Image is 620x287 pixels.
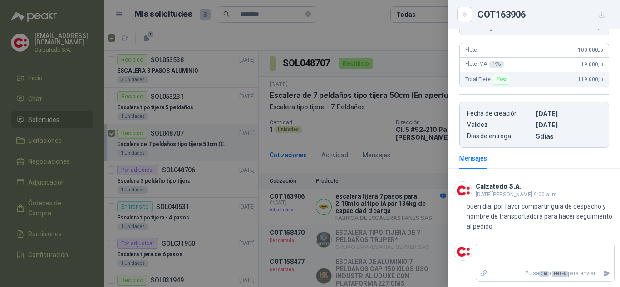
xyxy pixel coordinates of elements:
div: Mensajes [459,153,487,163]
p: Validez [467,121,532,129]
span: ENTER [552,271,568,277]
span: Ctrl [539,271,549,277]
span: ,00 [598,48,603,53]
div: 19 % [489,61,505,68]
span: ,00 [598,25,603,30]
span: 19.000 [581,61,603,68]
span: ,00 [598,77,603,82]
span: Flete [465,47,477,53]
p: 5 dias [536,132,601,140]
button: Enviar [599,266,614,282]
span: ,00 [598,62,603,67]
img: Company Logo [454,243,472,260]
p: [DATE] [536,110,601,117]
button: Close [459,9,470,20]
span: [DATE][PERSON_NAME] 9:00 a. m. [476,191,558,198]
span: Total Flete [465,74,512,85]
label: Adjuntar archivos [476,266,492,282]
h3: Calzatodo S.A. [476,184,522,189]
span: 119.000 [578,76,603,83]
img: Company Logo [454,182,472,199]
p: Fecha de creación [467,110,532,117]
span: Flete IVA [465,61,504,68]
p: buen dia, por favor compartir guia de despacho y nombre de transportadora para hacer seguimiento ... [467,201,615,231]
p: Días de entrega [467,132,532,140]
p: [DATE] [536,121,601,129]
div: Flex [492,74,510,85]
p: Pulsa + para enviar [492,266,600,282]
div: COT163906 [477,7,609,22]
span: 100.000 [578,47,603,53]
